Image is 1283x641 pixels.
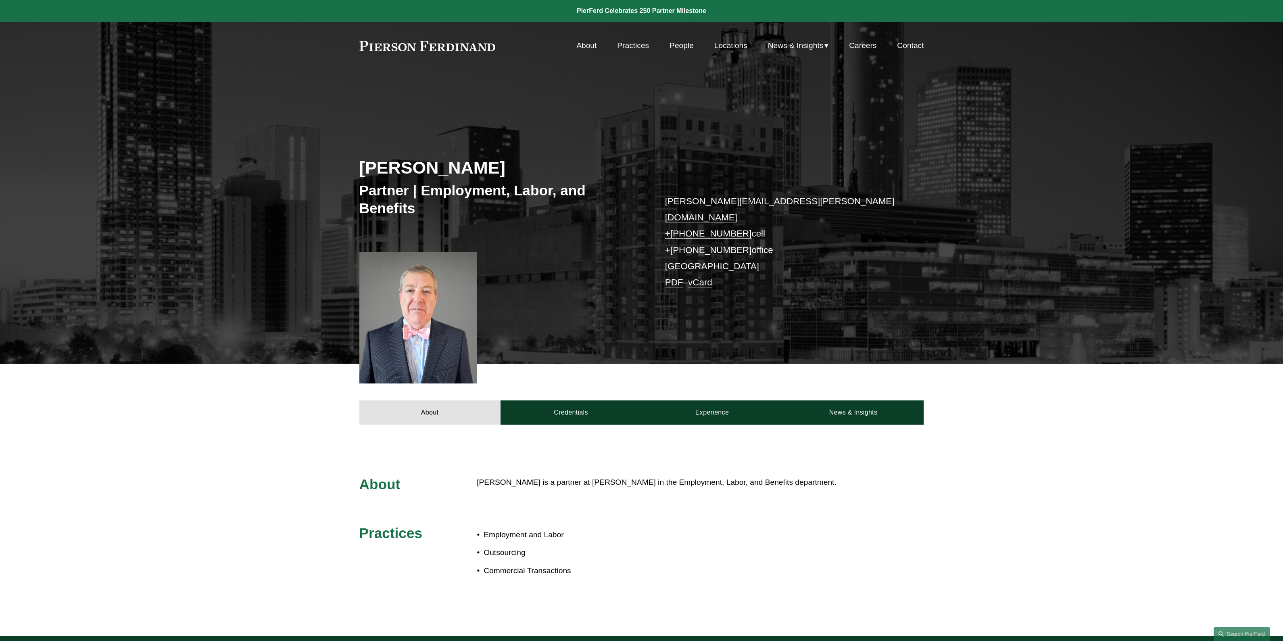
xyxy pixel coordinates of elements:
[849,38,876,53] a: Careers
[782,400,924,425] a: News & Insights
[670,245,752,255] a: [PHONE_NUMBER]
[714,38,747,53] a: Locations
[359,525,423,541] span: Practices
[501,400,642,425] a: Credentials
[670,38,694,53] a: People
[670,228,752,239] a: [PHONE_NUMBER]
[665,196,895,222] a: [PERSON_NAME][EMAIL_ADDRESS][PERSON_NAME][DOMAIN_NAME]
[359,400,501,425] a: About
[484,528,641,542] p: Employment and Labor
[359,182,642,217] h3: Partner | Employment, Labor, and Benefits
[768,38,829,53] a: folder dropdown
[897,38,924,53] a: Contact
[642,400,783,425] a: Experience
[359,476,401,492] span: About
[617,38,649,53] a: Practices
[484,564,641,578] p: Commercial Transactions
[665,193,900,291] p: cell office [GEOGRAPHIC_DATA] –
[359,157,642,178] h2: [PERSON_NAME]
[576,38,597,53] a: About
[665,277,683,287] a: PDF
[477,476,924,490] p: [PERSON_NAME] is a partner at [PERSON_NAME] in the Employment, Labor, and Benefits department.
[665,245,670,255] a: +
[768,39,824,53] span: News & Insights
[484,546,641,560] p: Outsourcing
[688,277,712,287] a: vCard
[1214,627,1270,641] a: Search this site
[665,228,670,239] a: +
